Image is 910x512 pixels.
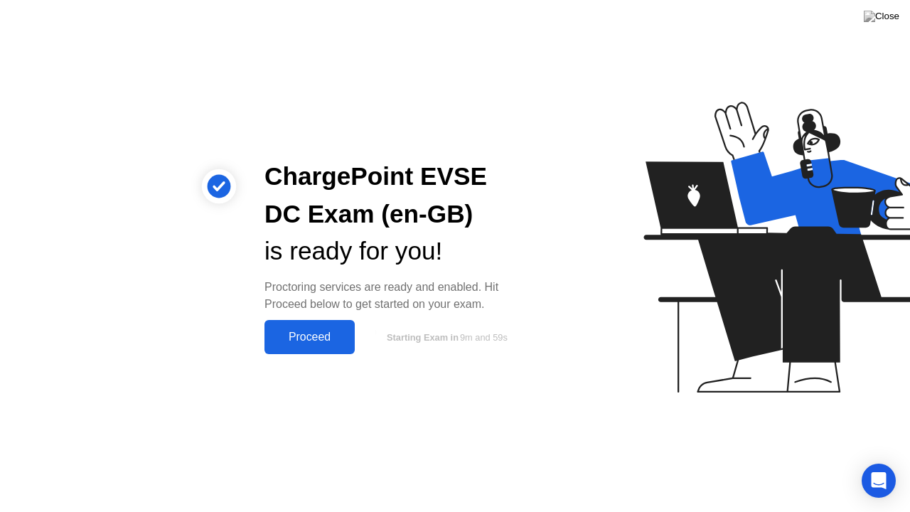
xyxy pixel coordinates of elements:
div: Proctoring services are ready and enabled. Hit Proceed below to get started on your exam. [264,279,529,313]
span: 9m and 59s [460,332,508,343]
div: ChargePoint EVSE DC Exam (en-GB) [264,158,529,233]
button: Proceed [264,320,355,354]
div: Open Intercom Messenger [862,464,896,498]
div: Proceed [269,331,350,343]
img: Close [864,11,899,22]
div: is ready for you! [264,233,529,270]
button: Starting Exam in9m and 59s [362,324,529,351]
